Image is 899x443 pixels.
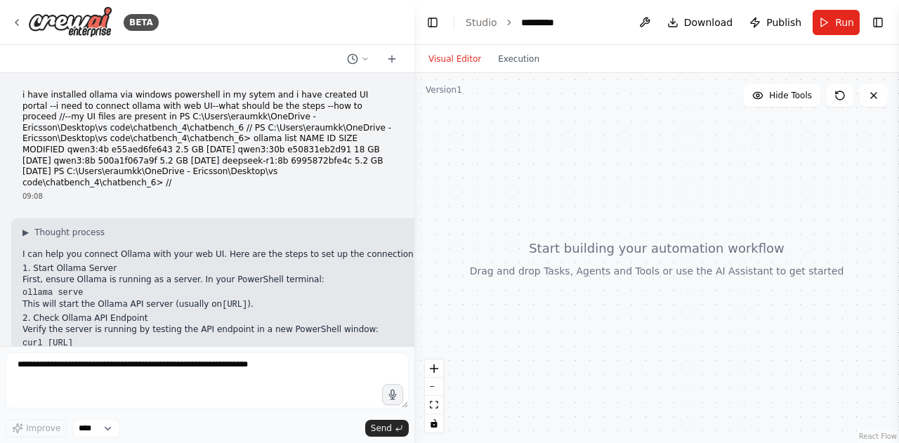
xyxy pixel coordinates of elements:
[684,15,733,29] span: Download
[766,15,801,29] span: Publish
[124,14,159,31] div: BETA
[22,338,73,348] code: curl [URL]
[22,275,432,286] p: First, ensure Ollama is running as a server. In your PowerShell terminal:
[835,15,854,29] span: Run
[466,17,497,28] a: Studio
[6,419,67,437] button: Improve
[341,51,375,67] button: Switch to previous chat
[22,90,392,188] p: i have installed ollama via windows powershell in my sytem and i have created UI portal --i need ...
[22,313,432,324] h2: 2. Check Ollama API Endpoint
[22,249,432,260] p: I can help you connect Ollama with your web UI. Here are the steps to set up the connection:
[22,288,83,298] code: ollama serve
[490,51,548,67] button: Execution
[22,299,432,311] p: This will start the Ollama API server (usually on ).
[22,191,392,201] div: 09:08
[813,10,860,35] button: Run
[425,378,443,396] button: zoom out
[868,13,888,32] button: Show right sidebar
[744,10,807,35] button: Publish
[466,15,554,29] nav: breadcrumb
[423,13,442,32] button: Hide left sidebar
[371,423,392,434] span: Send
[28,6,112,38] img: Logo
[420,51,490,67] button: Visual Editor
[222,300,247,310] code: [URL]
[425,414,443,432] button: toggle interactivity
[425,396,443,414] button: fit view
[744,84,820,107] button: Hide Tools
[382,384,403,405] button: Click to speak your automation idea
[22,324,432,336] p: Verify the server is running by testing the API endpoint in a new PowerShell window:
[859,432,897,440] a: React Flow attribution
[425,359,443,378] button: zoom in
[34,227,105,238] span: Thought process
[22,227,29,238] span: ▶
[22,227,105,238] button: ▶Thought process
[381,51,403,67] button: Start a new chat
[425,359,443,432] div: React Flow controls
[769,90,812,101] span: Hide Tools
[365,420,409,437] button: Send
[426,84,462,95] div: Version 1
[662,10,739,35] button: Download
[22,263,432,275] h2: 1. Start Ollama Server
[26,423,60,434] span: Improve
